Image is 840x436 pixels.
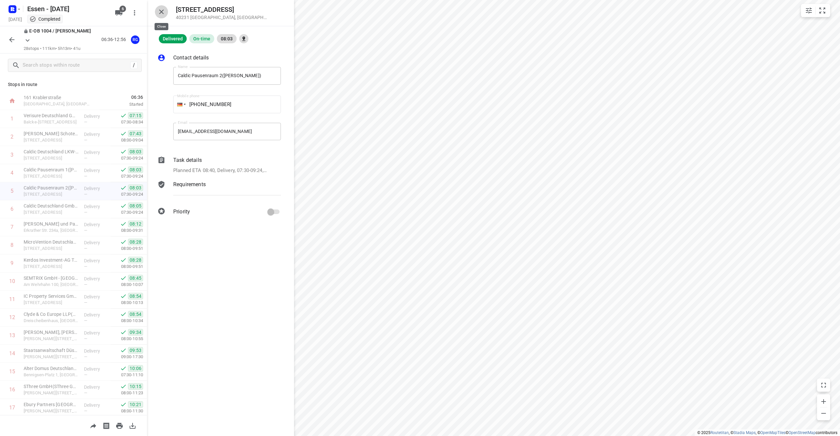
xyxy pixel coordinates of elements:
p: SThree GmbH(SThree GmbH) [24,383,79,390]
span: 10:21 [128,401,143,408]
li: © 2025 , © , © © contributors [697,430,837,435]
p: Delivery [84,221,108,228]
button: Map settings [802,4,815,17]
p: Toulouser Allee 19a, Düsseldorf [24,299,79,306]
button: More [128,6,141,19]
div: 2 [10,134,13,140]
p: Heinrich-Heine-Allee 12, Düsseldorf [24,336,79,342]
p: Dreischeibenhaus, Düsseldorf [24,317,79,324]
p: HSMV - Hansen Schotenroehr Müller Voets Partnerschaftsgesellschaft mbB(Beate Koch) [24,130,79,137]
span: Print route [113,422,126,428]
span: 08:03 [128,166,143,173]
svg: Done [120,329,127,336]
div: Germany: + 49 [173,96,186,113]
span: 09:34 [128,329,143,336]
svg: Done [120,221,127,227]
p: 161 Krablerstraße [24,94,92,101]
span: 07:43 [128,130,143,137]
span: 08:28 [128,257,143,263]
a: OpenMapTiles [760,430,786,435]
p: Hartmann, Mathias und Partner(Tina Jacobs) [24,221,79,227]
p: Balcke-Dürr-Allee 2, Ratingen [24,119,79,125]
p: Delivery [84,330,108,336]
span: — [84,372,87,377]
span: 08:12 [128,221,143,227]
svg: Done [120,203,127,209]
p: 08:00-09:04 [111,137,143,143]
span: 10:15 [128,383,143,390]
p: Delivery [84,348,108,354]
a: OpenStreetMap [788,430,816,435]
svg: Done [120,130,127,137]
span: — [84,408,87,413]
p: 07:30-09:24 [111,155,143,162]
div: Contact details [157,54,281,63]
span: 07:15 [128,112,143,119]
svg: Done [120,311,127,317]
p: Started [100,101,143,108]
p: Moskauer Str. 27, Düsseldorf [24,245,79,252]
span: 10:06 [128,365,143,372]
p: 08:00-10:13 [111,299,143,306]
a: Routetitan [710,430,729,435]
p: Am Wehrhahn 100, Düsseldorf [24,281,79,288]
p: Clyde & Co Europe LLP(NAMELESS CONTACT) [24,311,79,317]
span: 08:03 [217,36,237,41]
div: 6 [10,206,13,212]
svg: Done [120,365,127,372]
span: — [84,282,87,287]
span: 6 [119,6,126,12]
p: 08:00-10:07 [111,281,143,288]
span: Download route [126,422,139,428]
input: Search stops within route [23,60,130,71]
p: Grafenberger Allee 337b, Düsseldorf [24,137,79,143]
div: small contained button group [801,4,830,17]
p: Delivery [84,239,108,246]
p: Delivery [84,149,108,156]
p: 08:00-09:51 [111,263,143,270]
p: IC Property Services GmbH(Nancy Grunwald) [24,293,79,299]
p: Delivery [84,384,108,390]
p: Caldic Deutschland LKW-Zufahrt Tor 4(Dana Brostowicz) [24,148,79,155]
p: Moskauer Str. 25, Düsseldorf [24,263,79,270]
p: Georg-Glock-Straße 14, Düsseldorf [24,390,79,396]
div: 17 [9,404,15,411]
a: Stadia Maps [733,430,756,435]
p: 08:00-10:34 [111,317,143,324]
p: E-OB 1004 / [PERSON_NAME] [24,28,91,34]
span: — [84,246,87,251]
p: Delivery [84,275,108,282]
span: Assigned to Rüdiger Grocholski [129,36,142,42]
p: Am Karlshof 10, Düsseldorf [24,209,79,216]
span: — [84,264,87,269]
svg: Done [120,383,127,390]
p: Verisure Deutschland GmbH(Marlien Engling) [24,112,79,119]
span: 08:54 [128,311,143,317]
p: 08:00-11:23 [111,390,143,396]
p: Delivery [84,312,108,318]
p: Caldic Deutschland GmbH(Dana Brostowicz) [24,203,79,209]
span: Print shipping labels [100,422,113,428]
div: / [130,62,137,69]
p: MicroVention Deutschland GmbH(Michaela Dennhoven) [24,239,79,245]
p: 09:00-17:30 [111,354,143,360]
span: 08:45 [128,275,143,281]
svg: Done [120,148,127,155]
span: — [84,336,87,341]
p: Stops in route [8,81,139,88]
div: 1 [10,116,13,122]
span: 09:53 [128,347,143,354]
p: Ebury Partners Belgium SA/NV Zweigniederlassung Deutschland(Sarah Kahn) [24,401,79,408]
span: 06:36 [100,94,143,100]
span: — [84,228,87,233]
span: 08:28 [128,239,143,245]
p: Staatsanwaltschaft Düsseldorf(Staatsanwaltschaft Düsseldorf) [24,347,79,354]
p: Delivery [84,257,108,264]
div: 8 [10,242,13,248]
p: 07:30-11:10 [111,372,143,378]
p: 40231 [GEOGRAPHIC_DATA] , [GEOGRAPHIC_DATA] [176,15,268,20]
div: 13 [9,332,15,338]
p: Delivery [84,185,108,192]
div: Show driver's finish location [239,34,248,43]
div: 5 [10,188,13,194]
